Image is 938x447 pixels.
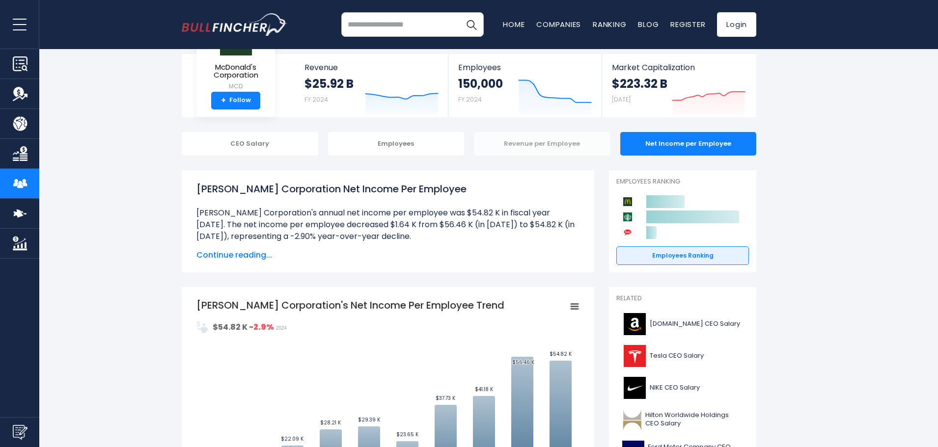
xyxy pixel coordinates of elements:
[196,298,504,312] tspan: [PERSON_NAME] Corporation's Net Income Per Employee Trend
[622,377,647,399] img: NKE logo
[196,321,208,333] img: NetIncomePerEmployee.svg
[612,76,667,91] strong: $223.32 B
[182,132,318,156] div: CEO Salary
[645,411,743,428] span: Hilton Worldwide Holdings CEO Salary
[616,374,749,401] a: NIKE CEO Salary
[621,226,634,239] img: Yum! Brands competitors logo
[670,19,705,29] a: Register
[512,359,535,366] text: $56.46 K
[650,352,704,360] span: Tesla CEO Salary
[616,246,749,265] a: Employees Ranking
[717,12,756,37] a: Login
[304,63,439,72] span: Revenue
[295,54,448,117] a: Revenue $25.92 B FY 2024
[436,394,456,402] text: $37.73 K
[616,406,749,433] a: Hilton Worldwide Holdings CEO Salary
[612,95,631,104] small: [DATE]
[304,76,354,91] strong: $25.92 B
[358,416,381,423] text: $29.39 K
[458,76,503,91] strong: 150,000
[182,13,287,36] img: bullfincher logo
[196,249,579,261] span: Continue reading...
[602,54,755,117] a: Market Capitalization $223.32 B [DATE]
[616,311,749,338] a: [DOMAIN_NAME] CEO Salary
[458,63,591,72] span: Employees
[276,325,287,331] span: 2024
[622,345,647,367] img: TSLA logo
[204,23,268,92] a: McDonald's Corporation MCD
[204,63,267,79] span: McDonald's Corporation
[503,19,524,29] a: Home
[616,178,749,186] p: Employees Ranking
[650,384,700,392] span: NIKE CEO Salary
[211,92,260,109] a: +Follow
[536,19,581,29] a: Companies
[650,320,740,328] span: [DOMAIN_NAME] CEO Salary
[196,182,579,196] h1: [PERSON_NAME] Corporation Net Income Per Employee
[204,82,267,91] small: MCD
[620,132,757,156] div: Net Income per Employee
[448,54,601,117] a: Employees 150,000 FY 2024
[622,313,647,335] img: AMZN logo
[593,19,626,29] a: Ranking
[550,350,572,358] text: $54.82 K
[304,95,328,104] small: FY 2024
[616,294,749,303] p: Related
[328,132,465,156] div: Employees
[249,321,274,333] strong: -2.9%
[182,13,287,36] a: Go to homepage
[221,96,226,105] strong: +
[475,386,494,393] text: $41.18 K
[196,207,579,242] li: [PERSON_NAME] Corporation's annual net income per employee was $54.82 K in fiscal year [DATE]. Th...
[458,95,482,104] small: FY 2024
[396,431,419,438] text: $23.65 K
[638,19,659,29] a: Blog
[213,321,248,333] strong: $54.82 K
[320,419,341,426] text: $28.21 K
[474,132,610,156] div: Revenue per Employee
[459,12,484,37] button: Search
[621,195,634,208] img: McDonald's Corporation competitors logo
[281,435,304,443] text: $22.09 K
[621,210,634,223] img: Starbucks Corporation competitors logo
[616,342,749,369] a: Tesla CEO Salary
[622,409,642,431] img: HLT logo
[612,63,745,72] span: Market Capitalization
